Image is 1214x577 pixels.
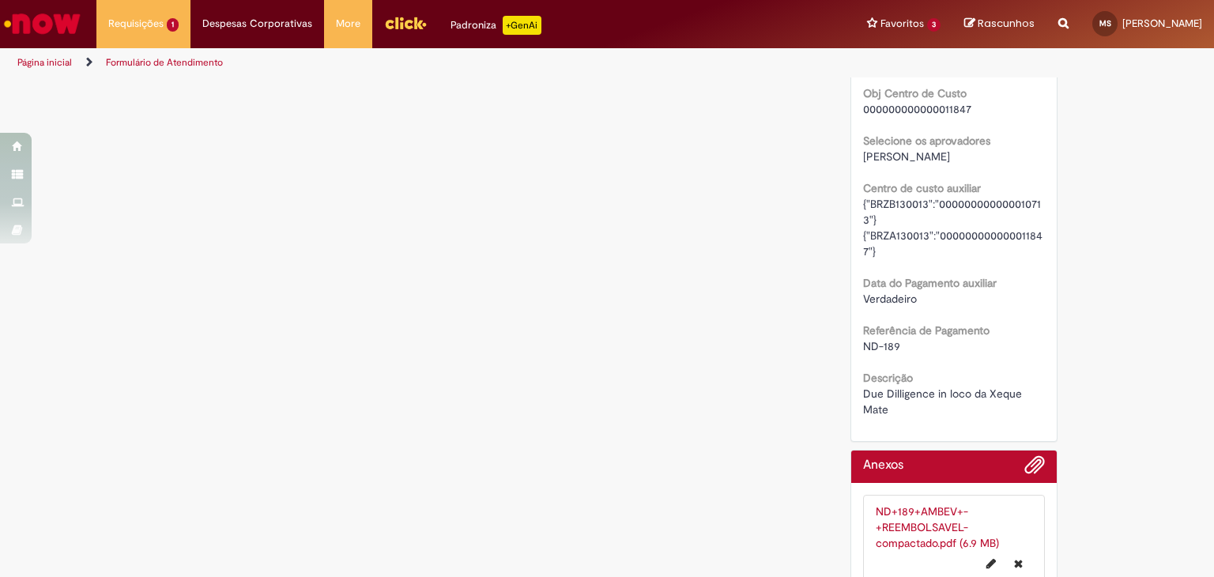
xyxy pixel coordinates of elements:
b: Selecione os aprovadores [863,134,990,148]
b: Centro de custo auxiliar [863,181,981,195]
button: Adicionar anexos [1024,454,1045,483]
button: Editar nome de arquivo ND+189+AMBEV+-+REEMBOLSAVEL-compactado.pdf [977,551,1005,576]
b: Descrição [863,371,913,385]
img: ServiceNow [2,8,83,40]
span: Rascunhos [978,16,1035,31]
img: click_logo_yellow_360x200.png [384,11,427,35]
a: Rascunhos [964,17,1035,32]
p: +GenAi [503,16,541,35]
span: MS [1099,18,1111,28]
span: 3 [927,18,941,32]
b: Data do Pagamento auxiliar [863,276,997,290]
h2: Anexos [863,458,903,473]
span: Favoritos [880,16,924,32]
span: 000000000000011847 [863,102,971,116]
span: Due Dilligence in loco da Xeque Mate [863,387,1025,417]
div: Padroniza [451,16,541,35]
b: Referência de Pagamento [863,323,990,338]
span: [PERSON_NAME] [863,149,950,164]
span: ND-189 [863,339,900,353]
button: Excluir ND+189+AMBEV+-+REEMBOLSAVEL-compactado.pdf [1005,551,1032,576]
span: 1 [167,18,179,32]
ul: Trilhas de página [12,48,797,77]
a: Formulário de Atendimento [106,56,223,69]
span: Verdadeiro [863,292,917,306]
span: Requisições [108,16,164,32]
span: More [336,16,360,32]
span: Despesas Corporativas [202,16,312,32]
span: [PERSON_NAME] [1122,17,1202,30]
b: Obj Centro de Custo [863,86,967,100]
a: ND+189+AMBEV+-+REEMBOLSAVEL-compactado.pdf (6.9 MB) [876,504,999,550]
span: {"BRZB130013":"000000000000010713"} {"BRZA130013":"000000000000011847"} [863,197,1042,258]
a: Página inicial [17,56,72,69]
